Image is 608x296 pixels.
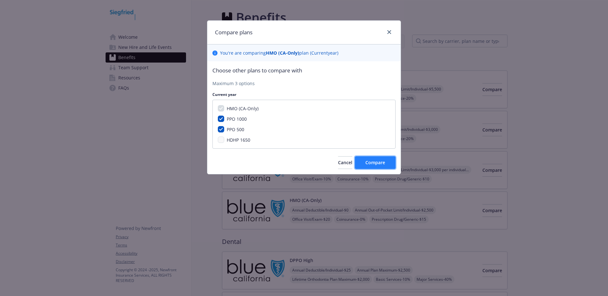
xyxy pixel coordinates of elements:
span: HMO (CA-Only) [227,105,259,111]
a: close [385,28,393,36]
span: Compare [365,159,385,165]
p: Maximum 3 options [212,80,396,87]
span: PPO 500 [227,126,244,132]
p: You ' re are comparing plan ( Current year) [220,50,338,56]
button: Compare [355,156,396,169]
h1: Compare plans [215,28,252,37]
span: PPO 1000 [227,116,247,122]
span: HDHP 1650 [227,137,250,143]
button: Cancel [338,156,352,169]
span: Cancel [338,159,352,165]
p: Choose other plans to compare with [212,66,396,75]
p: Current year [212,92,396,97]
b: HMO (CA-Only) [266,50,299,56]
